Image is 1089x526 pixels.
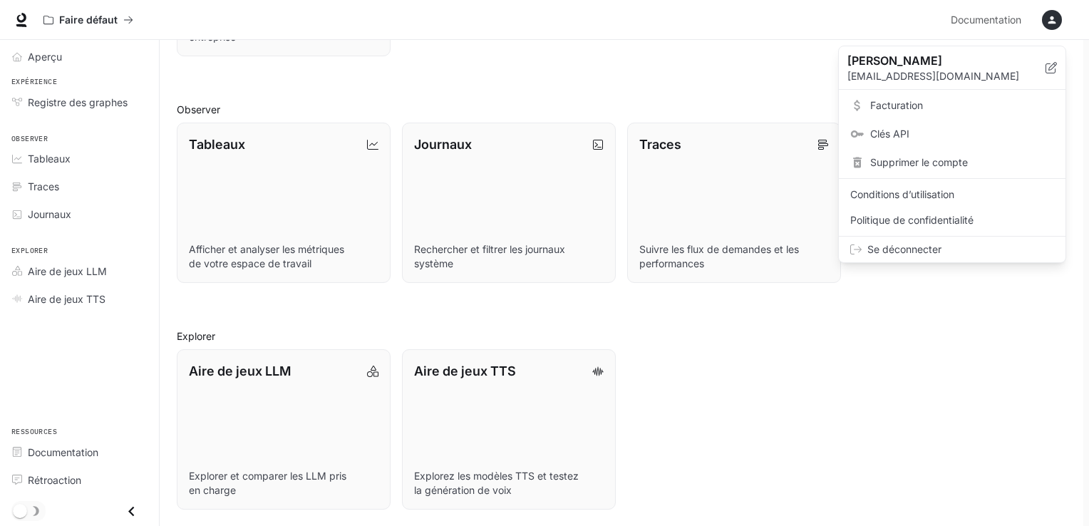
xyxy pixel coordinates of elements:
span: Conditions d’utilisation [850,187,1054,202]
span: Supprimer le compte [870,155,1054,170]
p: [PERSON_NAME] [847,52,1023,69]
span: Clés API [870,127,1054,141]
span: Politique de confidentialité [850,213,1054,227]
a: Conditions d’utilisation [842,182,1063,207]
a: Politique de confidentialité [842,207,1063,233]
p: [EMAIL_ADDRESS][DOMAIN_NAME] [847,69,1046,83]
a: Clés API [842,121,1063,147]
div: [PERSON_NAME][EMAIL_ADDRESS][DOMAIN_NAME] [839,46,1065,90]
a: Facturation [842,93,1063,118]
span: Se déconnecter [867,242,1054,257]
div: Supprimer le compte [842,150,1063,175]
span: Facturation [870,98,1054,113]
div: Se déconnecter [839,237,1065,262]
